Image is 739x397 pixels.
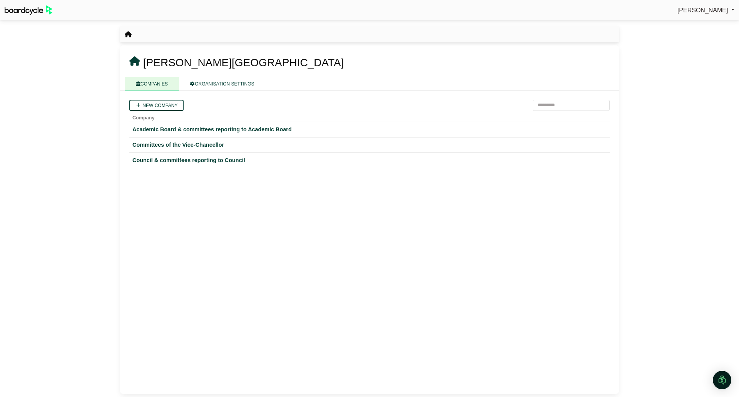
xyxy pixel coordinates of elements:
[125,30,132,40] nav: breadcrumb
[179,77,265,90] a: ORGANISATION SETTINGS
[677,7,728,13] span: [PERSON_NAME]
[132,125,607,134] a: Academic Board & committees reporting to Academic Board
[713,371,731,389] div: Open Intercom Messenger
[129,111,610,122] th: Company
[5,5,52,15] img: BoardcycleBlackGreen-aaafeed430059cb809a45853b8cf6d952af9d84e6e89e1f1685b34bfd5cb7d64.svg
[677,5,734,15] a: [PERSON_NAME]
[132,141,607,149] a: Committees of the Vice-Chancellor
[129,100,184,111] a: New company
[143,57,344,69] span: [PERSON_NAME][GEOGRAPHIC_DATA]
[125,77,179,90] a: COMPANIES
[132,156,607,165] a: Council & committees reporting to Council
